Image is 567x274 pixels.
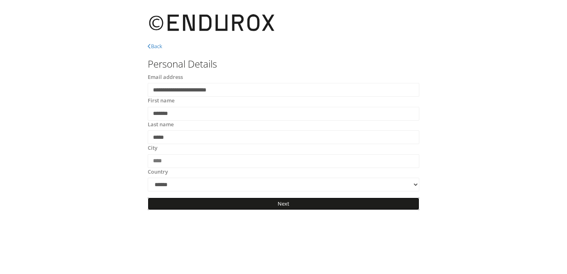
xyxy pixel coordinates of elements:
[148,59,419,69] h3: Personal Details
[148,73,183,81] label: Email address
[148,121,174,129] label: Last name
[148,144,157,152] label: City
[148,8,276,38] img: Endurox_Black_Pad_2.png
[148,198,419,210] a: Next
[148,168,168,176] label: Country
[148,42,162,50] a: Back
[148,97,174,105] label: First name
